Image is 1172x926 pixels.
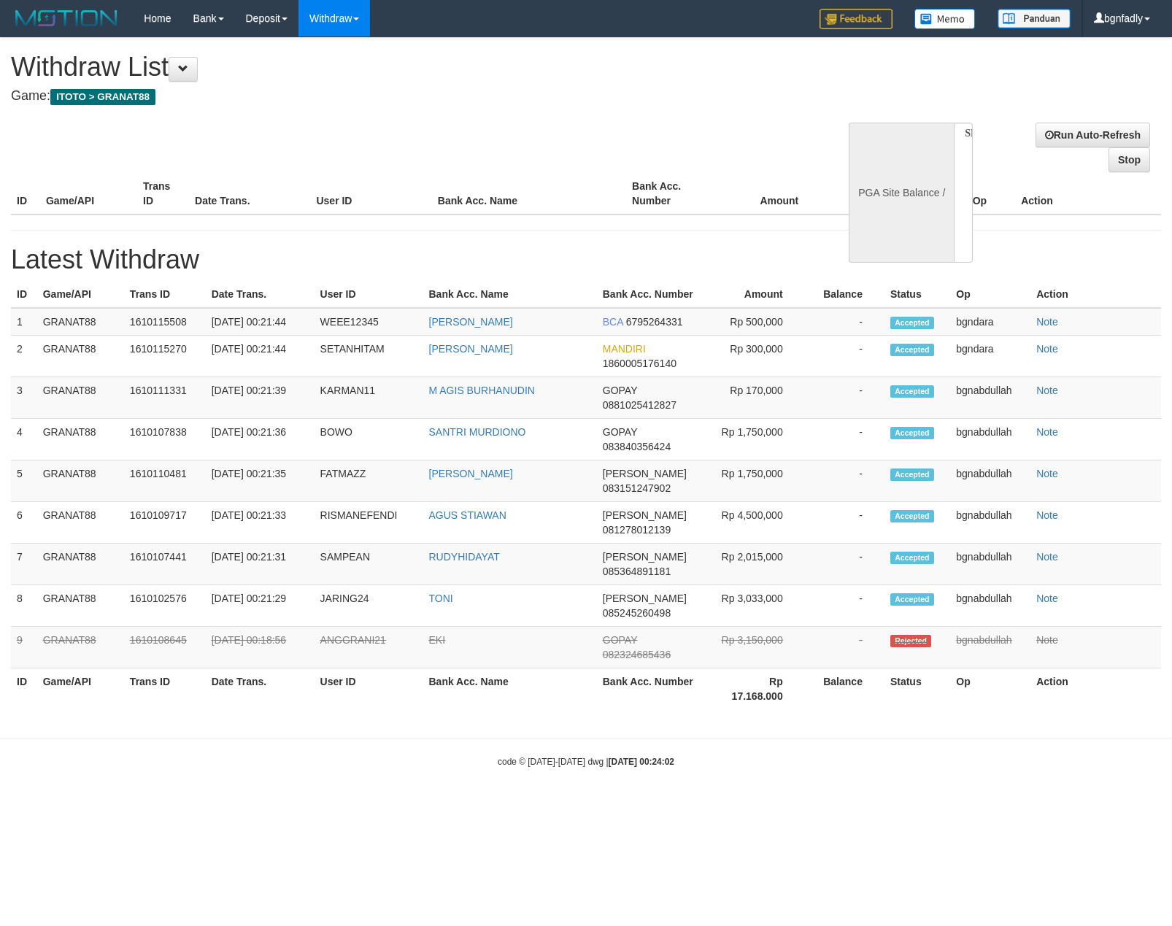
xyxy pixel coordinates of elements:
th: Bank Acc. Name [423,668,597,710]
th: Date Trans. [206,668,315,710]
a: TONI [429,593,453,604]
td: WEEE12345 [315,308,423,336]
td: - [805,377,884,419]
td: GRANAT88 [37,585,124,627]
th: ID [11,173,40,215]
span: GOPAY [603,634,637,646]
td: GRANAT88 [37,502,124,544]
td: - [805,308,884,336]
a: Note [1036,593,1058,604]
th: Trans ID [137,173,189,215]
td: GRANAT88 [37,377,124,419]
th: Op [967,173,1016,215]
th: Trans ID [124,281,206,308]
td: 1610102576 [124,585,206,627]
th: User ID [315,281,423,308]
th: User ID [315,668,423,710]
td: GRANAT88 [37,336,124,377]
a: SANTRI MURDIONO [429,426,526,438]
td: - [805,544,884,585]
span: MANDIRI [603,343,646,355]
h1: Latest Withdraw [11,245,1161,274]
a: [PERSON_NAME] [429,316,513,328]
th: Rp 17.168.000 [711,668,805,710]
span: ITOTO > GRANAT88 [50,89,155,105]
td: Rp 1,750,000 [711,460,805,502]
span: Accepted [890,385,934,398]
th: Balance [805,281,884,308]
span: 082324685436 [603,649,671,660]
span: [PERSON_NAME] [603,593,687,604]
td: bgnabdullah [950,460,1030,502]
td: 3 [11,377,37,419]
th: Status [884,668,950,710]
th: Date Trans. [206,281,315,308]
th: Status [884,281,950,308]
td: bgnabdullah [950,544,1030,585]
td: 7 [11,544,37,585]
td: Rp 2,015,000 [711,544,805,585]
td: 1610107441 [124,544,206,585]
a: Note [1036,426,1058,438]
td: - [805,419,884,460]
th: Bank Acc. Number [597,668,711,710]
td: bgndara [950,308,1030,336]
td: bgndara [950,336,1030,377]
span: 0881025412827 [603,399,676,411]
td: 1610107838 [124,419,206,460]
td: 1610109717 [124,502,206,544]
a: Note [1036,316,1058,328]
span: 085364891181 [603,566,671,577]
td: 9 [11,627,37,668]
th: Date Trans. [189,173,310,215]
td: 6 [11,502,37,544]
th: Bank Acc. Name [432,173,626,215]
th: User ID [310,173,431,215]
span: Accepted [890,510,934,522]
a: Note [1036,509,1058,521]
img: Feedback.jpg [820,9,893,29]
span: 6795264331 [626,316,683,328]
td: [DATE] 00:21:29 [206,585,315,627]
td: bgnabdullah [950,377,1030,419]
a: RUDYHIDAYAT [429,551,500,563]
span: GOPAY [603,426,637,438]
th: Action [1030,668,1161,710]
td: 1610110481 [124,460,206,502]
td: GRANAT88 [37,460,124,502]
th: Amount [723,173,820,215]
span: GOPAY [603,385,637,396]
td: bgnabdullah [950,585,1030,627]
td: [DATE] 00:18:56 [206,627,315,668]
td: [DATE] 00:21:31 [206,544,315,585]
td: Rp 300,000 [711,336,805,377]
td: SETANHITAM [315,336,423,377]
td: - [805,627,884,668]
td: 1610115508 [124,308,206,336]
a: M AGIS BURHANUDIN [429,385,535,396]
th: Action [1030,281,1161,308]
span: Accepted [890,427,934,439]
span: [PERSON_NAME] [603,509,687,521]
a: Note [1036,551,1058,563]
td: 1610115270 [124,336,206,377]
td: Rp 3,150,000 [711,627,805,668]
th: Balance [820,173,909,215]
a: Note [1036,343,1058,355]
th: Game/API [40,173,137,215]
td: - [805,460,884,502]
td: [DATE] 00:21:33 [206,502,315,544]
td: [DATE] 00:21:39 [206,377,315,419]
span: 1860005176140 [603,358,676,369]
span: 085245260498 [603,607,671,619]
td: 8 [11,585,37,627]
div: PGA Site Balance / [849,123,954,263]
a: Note [1036,468,1058,479]
span: Accepted [890,344,934,356]
td: 2 [11,336,37,377]
td: [DATE] 00:21:36 [206,419,315,460]
span: Accepted [890,317,934,329]
td: Rp 170,000 [711,377,805,419]
td: 5 [11,460,37,502]
th: Trans ID [124,668,206,710]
